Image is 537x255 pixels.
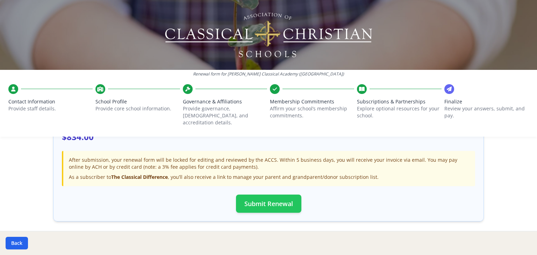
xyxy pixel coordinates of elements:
p: Provide core school information. [95,105,180,112]
p: Explore optional resources for your school. [357,105,441,119]
span: Membership Commitments [270,98,354,105]
span: Contact Information [8,98,93,105]
span: Finalize [444,98,529,105]
p: Provide governance, [DEMOGRAPHIC_DATA], and accreditation details. [183,105,267,126]
span: Governance & Affiliations [183,98,267,105]
strong: The Classical Difference [111,174,168,180]
div: As a subscriber to , you’ll also receive a link to manage your parent and grandparent/donor subsc... [69,174,470,181]
button: Back [6,237,28,249]
p: Provide staff details. [8,105,93,112]
img: Logo [164,10,373,59]
span: Subscriptions & Partnerships [357,98,441,105]
p: Affirm your school’s membership commitments. [270,105,354,119]
span: School Profile [95,98,180,105]
button: Submit Renewal [236,195,301,213]
p: Review your answers, submit, and pay. [444,105,529,119]
p: After submission, your renewal form will be locked for editing and reviewed by the ACCS. Within 5... [69,156,470,170]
